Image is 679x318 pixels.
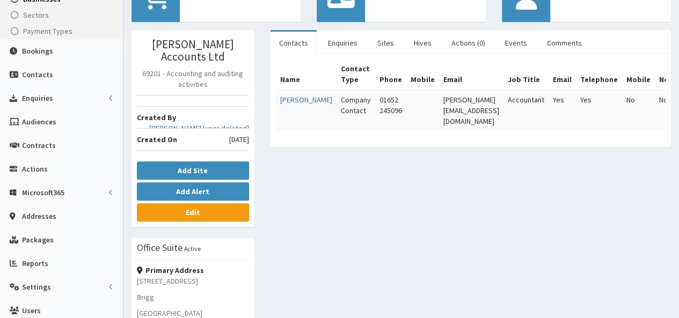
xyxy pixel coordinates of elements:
[186,208,200,217] b: Edit
[3,7,123,23] a: Sectors
[503,90,549,131] td: Accountant
[229,134,249,145] span: [DATE]
[375,59,406,90] th: Phone
[137,182,249,201] button: Add Alert
[137,265,204,275] strong: Primary Address
[22,258,48,268] span: Reports
[22,211,56,221] span: Addresses
[22,117,56,127] span: Audiences
[22,164,48,174] span: Actions
[622,90,655,131] td: No
[549,90,576,131] td: Yes
[406,59,439,90] th: Mobile
[23,26,72,36] span: Payment Types
[576,90,622,131] td: Yes
[137,292,249,302] p: Brigg
[22,46,53,56] span: Bookings
[137,243,182,253] h3: Office Suite
[22,70,53,79] span: Contacts
[497,32,536,54] a: Events
[137,203,249,221] a: Edit
[538,32,590,54] a: Comments
[276,59,337,90] th: Name
[23,10,49,20] span: Sectors
[319,32,366,54] a: Enquiries
[22,235,54,245] span: Packages
[439,59,503,90] th: Email
[622,59,655,90] th: Mobile
[178,166,208,175] b: Add Site
[137,276,249,286] p: [STREET_ADDRESS]
[369,32,403,54] a: Sites
[137,135,177,144] b: Created On
[137,113,176,122] b: Created By
[22,140,56,150] span: Contracts
[280,95,332,105] a: [PERSON_NAME]
[503,59,549,90] th: Job Title
[22,306,41,315] span: Users
[137,38,249,63] h3: [PERSON_NAME] Accounts Ltd
[22,188,64,197] span: Microsoft365
[137,68,249,90] p: 69201 - Accounting and auditing activities
[549,59,576,90] th: Email
[149,123,249,134] a: [PERSON_NAME] [user deleted]
[3,23,123,39] a: Payment Types
[337,90,375,131] td: Company Contact
[405,32,440,54] a: Hives
[443,32,494,54] a: Actions (0)
[337,59,375,90] th: Contact Type
[375,90,406,131] td: 01652 245096
[439,90,503,131] td: [PERSON_NAME][EMAIL_ADDRESS][DOMAIN_NAME]
[576,59,622,90] th: Telephone
[271,32,317,54] a: Contacts
[22,282,51,292] span: Settings
[184,245,201,253] small: Active
[22,93,53,103] span: Enquiries
[176,187,209,196] b: Add Alert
